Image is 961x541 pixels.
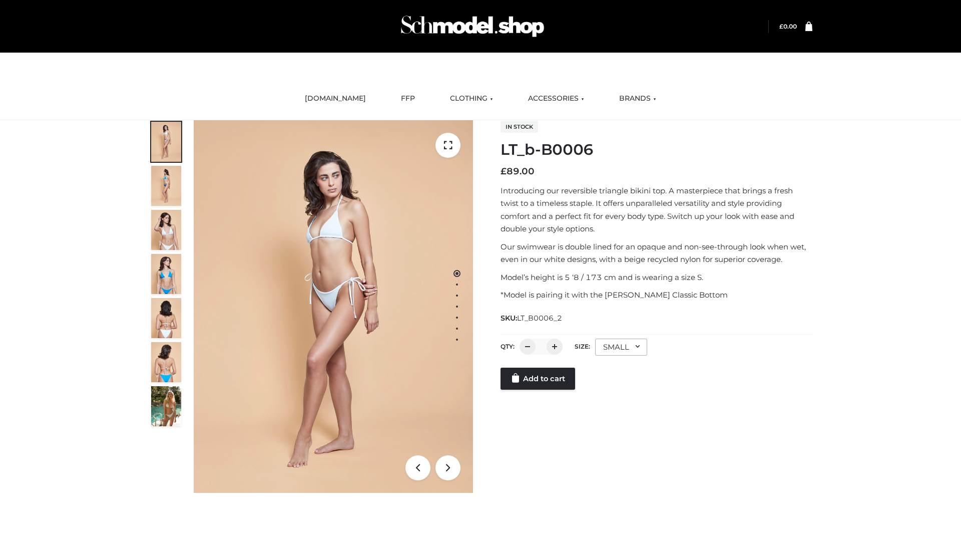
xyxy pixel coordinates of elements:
[517,314,562,323] span: LT_B0006_2
[501,166,507,177] span: £
[151,166,181,206] img: ArielClassicBikiniTop_CloudNine_AzureSky_OW114ECO_2-scaled.jpg
[501,343,515,350] label: QTY:
[501,184,812,235] p: Introducing our reversible triangle bikini top. A masterpiece that brings a fresh twist to a time...
[297,88,373,110] a: [DOMAIN_NAME]
[779,23,797,30] a: £0.00
[501,289,812,302] p: *Model is pairing it with the [PERSON_NAME] Classic Bottom
[501,368,575,390] a: Add to cart
[442,88,501,110] a: CLOTHING
[397,7,548,46] img: Schmodel Admin 964
[151,386,181,426] img: Arieltop_CloudNine_AzureSky2.jpg
[501,240,812,266] p: Our swimwear is double lined for an opaque and non-see-through look when wet, even in our white d...
[151,298,181,338] img: ArielClassicBikiniTop_CloudNine_AzureSky_OW114ECO_7-scaled.jpg
[151,210,181,250] img: ArielClassicBikiniTop_CloudNine_AzureSky_OW114ECO_3-scaled.jpg
[501,121,538,133] span: In stock
[194,120,473,493] img: LT_b-B0006
[151,254,181,294] img: ArielClassicBikiniTop_CloudNine_AzureSky_OW114ECO_4-scaled.jpg
[779,23,783,30] span: £
[393,88,422,110] a: FFP
[595,339,647,356] div: SMALL
[501,271,812,284] p: Model’s height is 5 ‘8 / 173 cm and is wearing a size S.
[612,88,664,110] a: BRANDS
[151,122,181,162] img: ArielClassicBikiniTop_CloudNine_AzureSky_OW114ECO_1-scaled.jpg
[151,342,181,382] img: ArielClassicBikiniTop_CloudNine_AzureSky_OW114ECO_8-scaled.jpg
[501,312,563,324] span: SKU:
[501,141,812,159] h1: LT_b-B0006
[575,343,590,350] label: Size:
[501,166,535,177] bdi: 89.00
[779,23,797,30] bdi: 0.00
[521,88,592,110] a: ACCESSORIES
